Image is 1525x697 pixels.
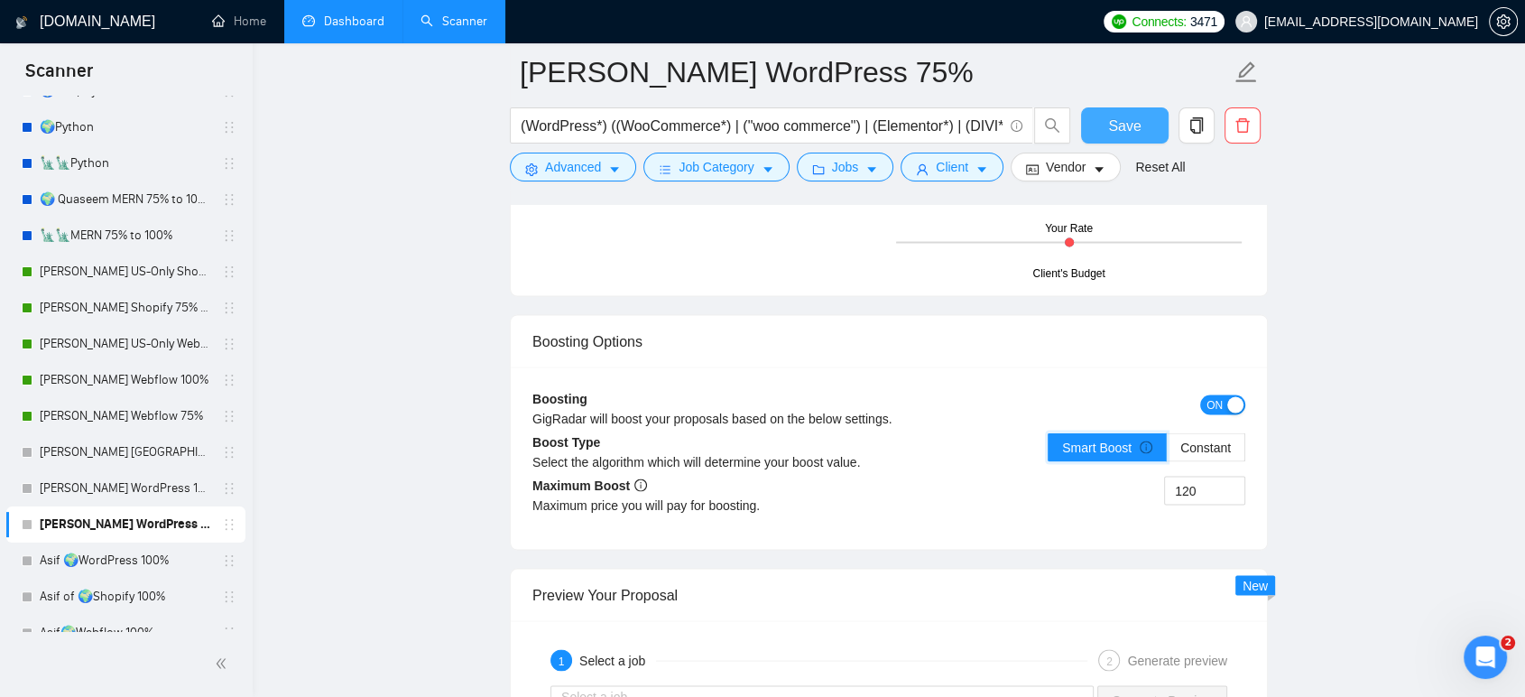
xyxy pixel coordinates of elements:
[865,163,878,176] span: caret-down
[520,50,1231,95] input: Scanner name...
[222,445,236,460] span: holder
[532,495,889,515] div: Maximum price you will pay for boosting.
[40,470,211,506] a: [PERSON_NAME] WordPress 100%
[1243,578,1268,592] span: New
[1062,440,1152,454] span: Smart Boost
[222,553,236,568] span: holder
[1179,117,1214,134] span: copy
[222,228,236,243] span: holder
[901,153,1003,181] button: userClientcaret-down
[579,649,656,671] div: Select a job
[1225,107,1261,144] button: delete
[797,153,894,181] button: folderJobscaret-down
[1489,7,1518,36] button: setting
[1026,163,1039,176] span: idcard
[1011,120,1022,132] span: info-circle
[40,326,211,362] a: [PERSON_NAME] US-Only Webflow
[521,115,1003,137] input: Search Freelance Jobs...
[1234,60,1258,84] span: edit
[679,157,753,177] span: Job Category
[634,479,647,491] span: info-circle
[15,8,28,37] img: logo
[1489,14,1518,29] a: setting
[532,569,1245,620] div: Preview Your Proposal
[222,481,236,496] span: holder
[1045,219,1093,237] div: Your Rate
[1464,636,1507,679] iframe: Intercom live chat
[1225,117,1260,134] span: delete
[302,14,384,29] a: dashboardDashboard
[1106,655,1113,667] span: 2
[559,655,565,667] span: 1
[643,153,789,181] button: barsJob Categorycaret-down
[1135,157,1185,177] a: Reset All
[40,109,211,145] a: 🌍Python
[11,58,107,96] span: Scanner
[222,590,236,604] span: holder
[40,145,211,181] a: 🗽🗽Python
[936,157,968,177] span: Client
[1081,107,1169,144] button: Save
[608,163,621,176] span: caret-down
[40,434,211,470] a: [PERSON_NAME] [GEOGRAPHIC_DATA]-Only WordPress 100%
[1240,15,1252,28] span: user
[659,163,671,176] span: bars
[222,517,236,532] span: holder
[40,579,211,615] a: Asif of 🌍Shopify 100%
[222,265,236,279] span: holder
[222,120,236,135] span: holder
[40,290,211,326] a: [PERSON_NAME] Shopify 75% to 100%
[40,254,211,290] a: [PERSON_NAME] US-Only Shopify 100%
[1206,395,1223,414] span: ON
[222,192,236,207] span: holder
[1140,441,1152,453] span: info-circle
[532,391,587,405] b: Boosting
[1011,153,1121,181] button: idcardVendorcaret-down
[1046,157,1086,177] span: Vendor
[762,163,774,176] span: caret-down
[222,373,236,387] span: holder
[916,163,929,176] span: user
[1490,14,1517,29] span: setting
[1034,107,1070,144] button: search
[40,181,211,218] a: 🌍 Quaseem MERN 75% to 100%
[40,218,211,254] a: 🗽🗽MERN 75% to 100%
[812,163,825,176] span: folder
[1190,12,1217,32] span: 3471
[975,163,988,176] span: caret-down
[532,408,1067,428] div: GigRadar will boost your proposals based on the below settings.
[545,157,601,177] span: Advanced
[40,506,211,543] a: [PERSON_NAME] WordPress 75%
[222,337,236,351] span: holder
[1501,636,1515,650] span: 2
[1112,14,1126,29] img: upwork-logo.png
[222,156,236,171] span: holder
[510,153,636,181] button: settingAdvancedcaret-down
[1180,440,1231,454] span: Constant
[222,301,236,315] span: holder
[1093,163,1105,176] span: caret-down
[532,451,889,471] div: Select the algorithm which will determine your boost value.
[1108,115,1141,137] span: Save
[212,14,266,29] a: homeHome
[525,163,538,176] span: setting
[832,157,859,177] span: Jobs
[40,362,211,398] a: [PERSON_NAME] Webflow 100%
[40,543,211,579] a: Asif 🌍WordPress 100%
[222,626,236,640] span: holder
[1132,12,1186,32] span: Connects:
[222,409,236,423] span: holder
[1032,265,1104,282] div: Client's Budget
[215,655,233,673] span: double-left
[421,14,487,29] a: searchScanner
[532,315,1245,367] div: Boosting Options
[1127,649,1227,671] div: Generate preview
[1035,117,1069,134] span: search
[1178,107,1215,144] button: copy
[532,478,647,492] b: Maximum Boost
[532,434,600,449] b: Boost Type
[40,398,211,434] a: [PERSON_NAME] Webflow 75%
[40,615,211,651] a: Asif🌍Webflow 100%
